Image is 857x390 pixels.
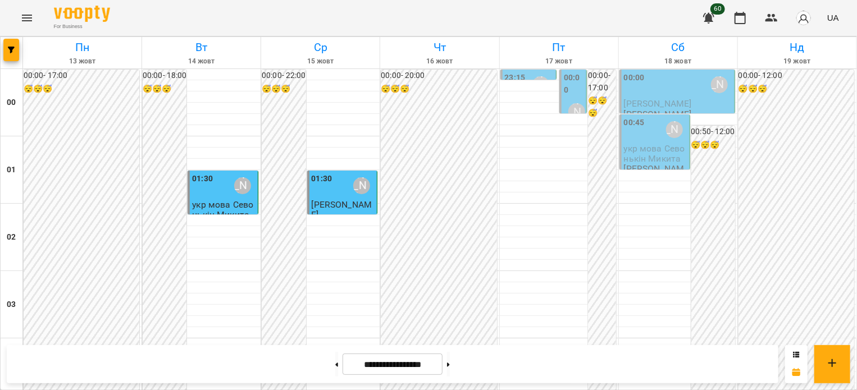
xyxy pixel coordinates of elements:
div: Литвин Галина [568,103,585,120]
h6: Сб [621,39,736,56]
span: UA [827,12,839,24]
label: 00:00 [564,72,584,96]
h6: 😴😴😴 [262,83,306,95]
h6: 😴😴😴 [691,139,735,152]
h6: 16 жовт [382,56,497,67]
label: 01:30 [312,173,332,185]
h6: 00:00 - 17:00 [588,70,616,94]
h6: 03 [7,299,16,311]
p: [PERSON_NAME] [624,164,687,183]
h6: 00:00 - 12:00 [739,70,854,82]
h6: 😴😴😴 [24,83,139,95]
span: укр мова Севонькін Микита [624,143,685,163]
label: 23:15 [505,72,526,84]
h6: 02 [7,231,16,244]
h6: 18 жовт [621,56,736,67]
button: Menu [13,4,40,31]
span: 60 [710,3,725,15]
h6: 00:00 - 20:00 [381,70,496,82]
h6: 00:00 - 18:00 [143,70,186,82]
label: 01:30 [192,173,213,185]
img: avatar_s.png [796,10,812,26]
div: Литвин Галина [353,177,370,194]
h6: 😴😴😴 [588,95,616,119]
img: Voopty Logo [54,6,110,22]
h6: 😴😴😴 [143,83,186,95]
h6: 13 жовт [25,56,140,67]
span: For Business [54,23,110,30]
h6: Чт [382,39,497,56]
span: [PERSON_NAME] [624,98,692,109]
h6: 17 жовт [502,56,617,67]
h6: Нд [740,39,855,56]
h6: 😴😴😴 [739,83,854,95]
h6: 00:00 - 17:00 [24,70,139,82]
h6: Пт [502,39,617,56]
div: Литвин Галина [234,177,251,194]
h6: 😴😴😴 [381,83,496,95]
button: UA [823,7,844,28]
label: 00:00 [624,72,645,84]
h6: 00:50 - 12:00 [691,126,735,138]
h6: 14 жовт [144,56,259,67]
div: Литвин Галина [666,121,683,138]
span: укр мова Севонькін Микита [192,199,253,219]
p: [PERSON_NAME] [624,109,692,119]
h6: Ср [263,39,378,56]
h6: 19 жовт [740,56,855,67]
div: Литвин Галина [532,76,549,93]
h6: Пн [25,39,140,56]
h6: Вт [144,39,259,56]
div: Литвин Галина [711,76,728,93]
h6: 01 [7,164,16,176]
h6: 00 [7,97,16,109]
span: [PERSON_NAME] [312,199,372,219]
h6: 15 жовт [263,56,378,67]
h6: 00:00 - 22:00 [262,70,306,82]
label: 00:45 [624,117,645,129]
